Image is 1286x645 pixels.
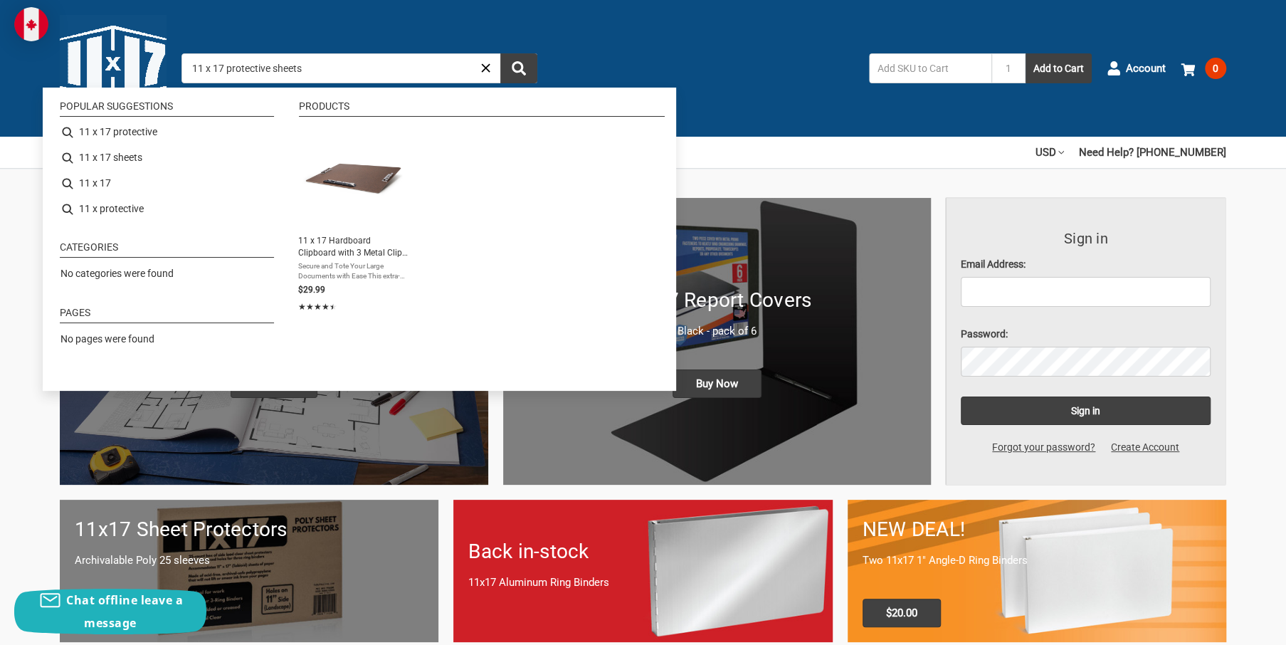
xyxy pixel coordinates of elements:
img: 11x17.com [60,15,167,122]
li: Categories [60,242,274,258]
a: Close [478,61,493,75]
a: 11x17 sheet protectors 11x17 Sheet Protectors Archivalable Poly 25 sleeves Buy Now [60,500,438,641]
span: 11 x 17 Hardboard Clipboard with 3 Metal Clips | Large Clipboard for Ledger, Tabloid, Legal Size ... [298,235,410,259]
input: Search by keyword, brand or SKU [181,53,537,83]
img: duty and tax information for Canada [14,7,48,41]
span: No pages were found [60,333,154,345]
li: 11 x protective [54,196,280,222]
span: Chat offline leave a message [66,592,183,631]
a: USD [1035,137,1064,168]
a: Account [1107,50,1166,87]
h1: 11x17 Report Covers [518,285,917,315]
iframe: Google Customer Reviews [1169,607,1286,645]
div: Instant Search Results [43,88,676,391]
a: 17x11 Clipboard Hardboard Panel Featuring 3 Clips Brown11 x 17 Hardboard Clipboard with 3 Metal C... [298,125,410,315]
p: Archivalable Poly 25 sleeves [75,552,423,569]
input: Add SKU to Cart [869,53,991,83]
a: Forgot your password? [984,440,1103,455]
button: Chat offline leave a message [14,589,206,634]
h1: NEW DEAL! [863,515,1211,545]
a: 11x17 Binder 2-pack only $20.00 NEW DEAL! Two 11x17 1" Angle-D Ring Binders $20.00 [848,500,1226,641]
h3: Sign in [961,228,1211,249]
li: Products [299,101,665,117]
li: Popular suggestions [60,101,274,117]
span: Buy Now [673,369,761,398]
li: 11 x 17 sheets [54,145,280,171]
h1: Back in-stock [468,537,817,567]
img: 17x11 Clipboard Hardboard Panel Featuring 3 Clips Brown [302,125,406,229]
a: Need Help? [PHONE_NUMBER] [1079,137,1226,168]
span: Secure and Tote Your Large Documents with Ease This extra-large hardboard clipboard is designed t... [298,261,410,281]
li: 11 x 17 protective [54,120,280,145]
span: ★★★★★ [298,300,337,313]
p: Black - pack of 6 [518,323,917,340]
a: Create Account [1103,440,1187,455]
a: 11x17 Report Covers 11x17 Report Covers Black - pack of 6 Buy Now [503,198,932,485]
label: Password: [961,327,1211,342]
p: 11x17 Aluminum Ring Binders [468,575,817,591]
label: Email Address: [961,257,1211,272]
span: Account [1126,61,1166,77]
a: 0 [1181,50,1226,87]
p: Two 11x17 1" Angle-D Ring Binders [863,552,1211,569]
h1: 11x17 Sheet Protectors [75,515,423,545]
span: 0 [1205,58,1226,79]
li: Pages [60,308,274,323]
li: 11 x 17 Hardboard Clipboard with 3 Metal Clips | Large Clipboard for Ledger, Tabloid, Legal Size ... [292,120,416,320]
a: Back in-stock 11x17 Aluminum Ring Binders [453,500,832,641]
input: Sign in [961,397,1211,425]
button: Add to Cart [1026,53,1092,83]
li: 11 x 17 [54,171,280,196]
span: No categories were found [60,268,174,279]
span: $20.00 [863,599,941,627]
span: $29.99 [298,285,325,295]
img: 11x17 Report Covers [503,198,932,485]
